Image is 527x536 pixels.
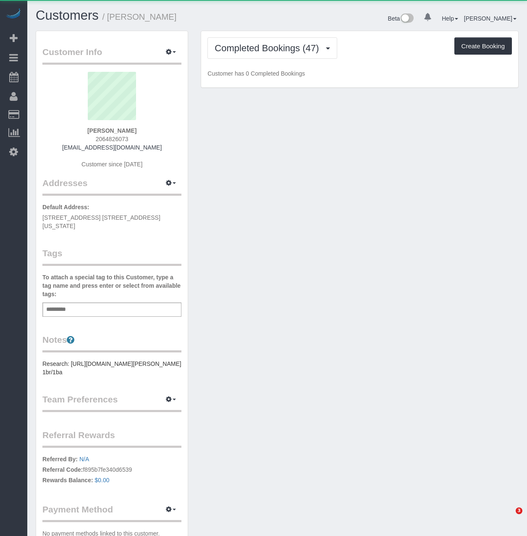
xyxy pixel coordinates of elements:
button: Create Booking [454,37,512,55]
img: New interface [400,13,414,24]
legend: Tags [42,247,181,266]
legend: Customer Info [42,46,181,65]
strong: [PERSON_NAME] [87,127,136,134]
p: Customer has 0 Completed Bookings [207,69,512,78]
a: [PERSON_NAME] [464,15,517,22]
button: Completed Bookings (47) [207,37,337,59]
label: Referral Code: [42,465,83,474]
a: [EMAIL_ADDRESS][DOMAIN_NAME] [62,144,162,151]
label: Rewards Balance: [42,476,93,484]
a: $0.00 [95,477,110,483]
a: Beta [388,15,414,22]
legend: Team Preferences [42,393,181,412]
label: To attach a special tag to this Customer, type a tag name and press enter or select from availabl... [42,273,181,298]
span: Customer since [DATE] [81,161,142,168]
img: Automaid Logo [5,8,22,20]
p: f895b7fe340d6539 [42,455,181,486]
a: N/A [79,456,89,462]
span: 3 [516,507,522,514]
span: 2064826073 [96,136,128,142]
span: Completed Bookings (47) [215,43,323,53]
a: Customers [36,8,99,23]
span: [STREET_ADDRESS] [STREET_ADDRESS][US_STATE] [42,214,160,229]
legend: Referral Rewards [42,429,181,448]
a: Help [442,15,458,22]
small: / [PERSON_NAME] [102,12,177,21]
label: Default Address: [42,203,89,211]
iframe: Intercom live chat [498,507,519,528]
legend: Notes [42,334,181,352]
legend: Payment Method [42,503,181,522]
pre: Research: [URL][DOMAIN_NAME][PERSON_NAME] 1br/1ba [42,360,181,376]
label: Referred By: [42,455,78,463]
